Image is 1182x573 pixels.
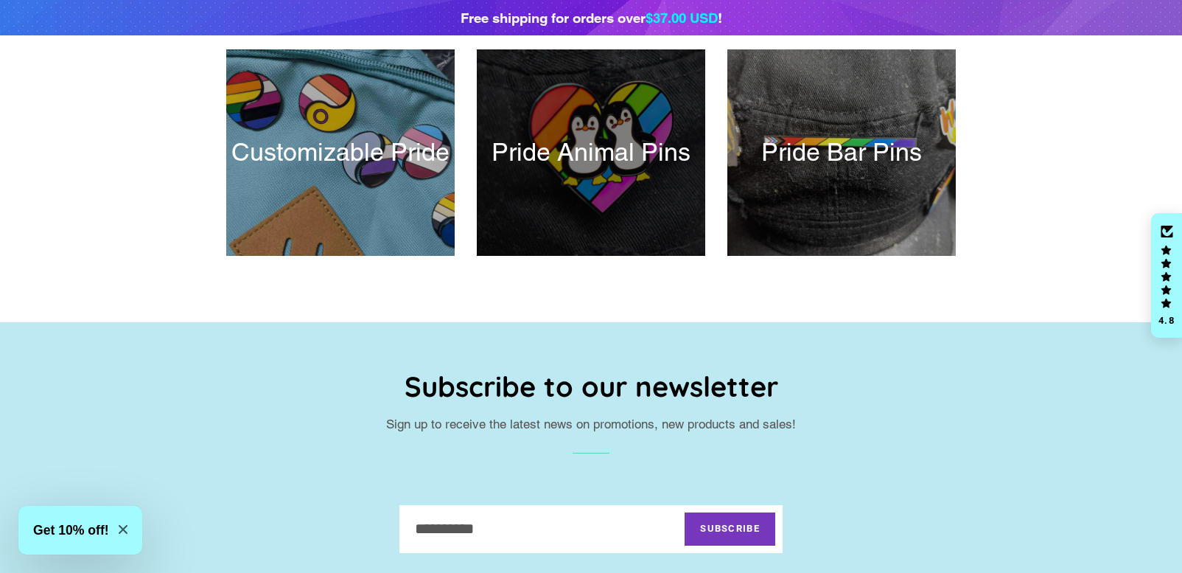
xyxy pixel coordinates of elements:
[461,7,722,28] div: Free shipping for orders over !
[646,10,718,26] span: $37.00 USD
[477,49,705,256] a: Pride Animal Pins
[226,49,455,256] a: Customizable Pride
[700,522,760,535] span: Subscribe
[226,367,956,406] h2: Subscribe to our newsletter
[1158,316,1175,325] div: 4.8
[226,414,956,434] p: Sign up to receive the latest news on promotions, new products and sales!
[1151,213,1182,338] div: Click to open Judge.me floating reviews tab
[727,49,956,256] a: Pride Bar Pins
[685,513,775,546] button: Subscribe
